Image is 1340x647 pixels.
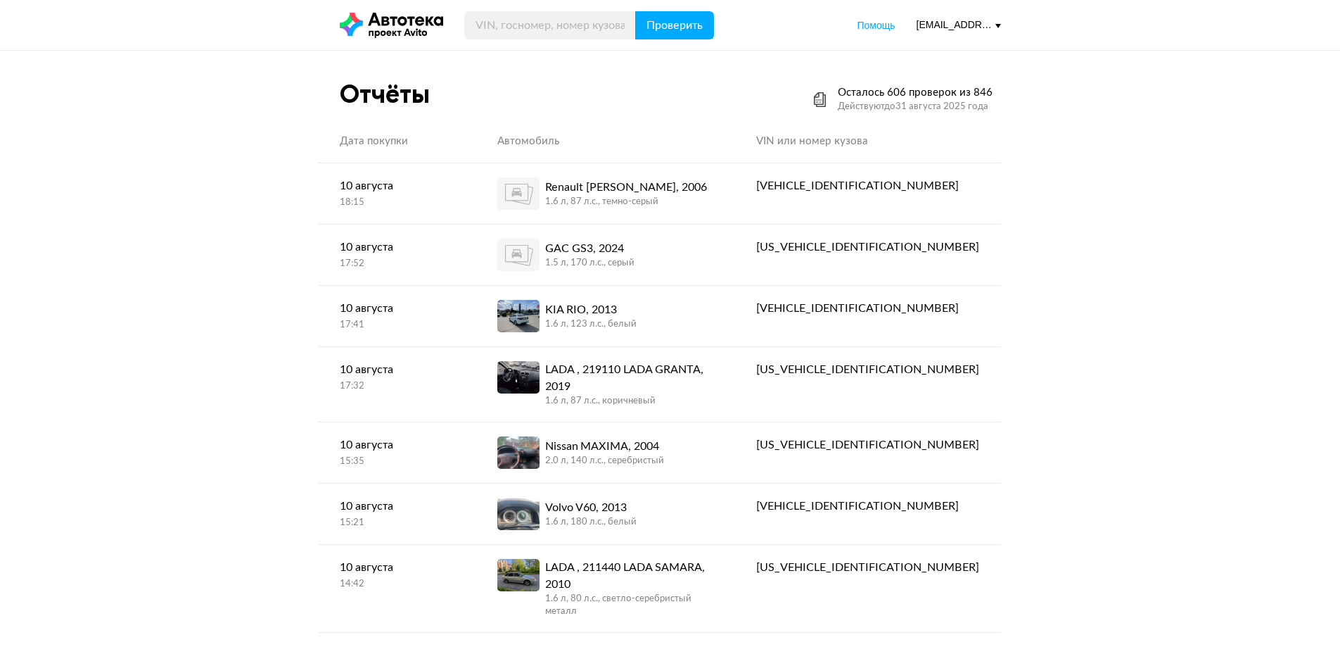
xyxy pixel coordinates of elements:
[756,134,979,149] div: VIN или номер кузова
[545,516,637,529] div: 1.6 л, 180 л.c., белый
[735,484,1000,529] a: [VEHICLE_IDENTIFICATION_NUMBER]
[857,20,895,31] span: Помощь
[756,177,979,194] div: [VEHICLE_IDENTIFICATION_NUMBER]
[340,517,455,529] div: 15:21
[545,361,715,395] div: LADA , 219110 LADA GRANTA, 2019
[735,286,1000,331] a: [VEHICLE_IDENTIFICATION_NUMBER]
[756,559,979,576] div: [US_VEHICLE_IDENTIFICATION_NUMBER]
[545,196,707,208] div: 1.6 л, 87 л.c., темно-серый
[464,11,636,39] input: VIN, госномер, номер кузова
[319,347,476,407] a: 10 августа17:32
[319,225,476,284] a: 10 августа17:52
[545,559,715,593] div: LADA , 211440 LADA SAMARA, 2010
[340,79,430,109] div: Отчёты
[340,177,455,194] div: 10 августа
[476,484,736,544] a: Volvo V60, 20131.6 л, 180 л.c., белый
[545,395,715,408] div: 1.6 л, 87 л.c., коричневый
[545,179,707,196] div: Renault [PERSON_NAME], 2006
[319,163,476,223] a: 10 августа18:15
[497,134,715,149] div: Автомобиль
[756,498,979,515] div: [VEHICLE_IDENTIFICATION_NUMBER]
[545,257,634,270] div: 1.5 л, 170 л.c., серый
[476,286,736,346] a: KIA RIO, 20131.6 л, 123 л.c., белый
[340,380,455,393] div: 17:32
[340,498,455,515] div: 10 августа
[735,545,1000,590] a: [US_VEHICLE_IDENTIFICATION_NUMBER]
[476,163,736,224] a: Renault [PERSON_NAME], 20061.6 л, 87 л.c., темно-серый
[838,100,993,114] div: Действуют до 31 августа 2025 года
[340,456,455,468] div: 15:35
[756,436,979,453] div: [US_VEHICLE_IDENTIFICATION_NUMBER]
[838,86,993,100] div: Осталось 606 проверок из 846
[476,545,736,632] a: LADA , 211440 LADA SAMARA, 20101.6 л, 80 л.c., светло-серебристый металл
[635,11,714,39] button: Проверить
[476,347,736,422] a: LADA , 219110 LADA GRANTA, 20191.6 л, 87 л.c., коричневый
[340,578,455,591] div: 14:42
[545,318,637,331] div: 1.6 л, 123 л.c., белый
[340,436,455,453] div: 10 августа
[319,545,476,605] a: 10 августа14:42
[735,163,1000,208] a: [VEHICLE_IDENTIFICATION_NUMBER]
[476,422,736,483] a: Nissan MAXIMA, 20042.0 л, 140 л.c., серебристый
[646,20,703,31] span: Проверить
[319,286,476,346] a: 10 августа17:41
[545,499,637,516] div: Volvo V60, 2013
[340,300,455,317] div: 10 августа
[340,196,455,209] div: 18:15
[735,347,1000,392] a: [US_VEHICLE_IDENTIFICATION_NUMBER]
[319,422,476,482] a: 10 августа15:35
[340,559,455,576] div: 10 августа
[545,455,664,467] div: 2.0 л, 140 л.c., серебристый
[545,240,634,257] div: GAC GS3, 2024
[340,258,455,270] div: 17:52
[545,438,664,455] div: Nissan MAXIMA, 2004
[476,225,736,285] a: GAC GS3, 20241.5 л, 170 л.c., серый
[917,18,1001,32] div: [EMAIL_ADDRESS][DOMAIN_NAME]
[545,301,637,318] div: KIA RIO, 2013
[340,239,455,256] div: 10 августа
[857,18,895,32] a: Помощь
[735,225,1000,270] a: [US_VEHICLE_IDENTIFICATION_NUMBER]
[340,134,455,149] div: Дата покупки
[545,593,715,618] div: 1.6 л, 80 л.c., светло-серебристый металл
[340,319,455,332] div: 17:41
[340,361,455,378] div: 10 августа
[756,300,979,317] div: [VEHICLE_IDENTIFICATION_NUMBER]
[756,239,979,256] div: [US_VEHICLE_IDENTIFICATION_NUMBER]
[756,361,979,378] div: [US_VEHICLE_IDENTIFICATION_NUMBER]
[735,422,1000,467] a: [US_VEHICLE_IDENTIFICATION_NUMBER]
[319,484,476,544] a: 10 августа15:21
